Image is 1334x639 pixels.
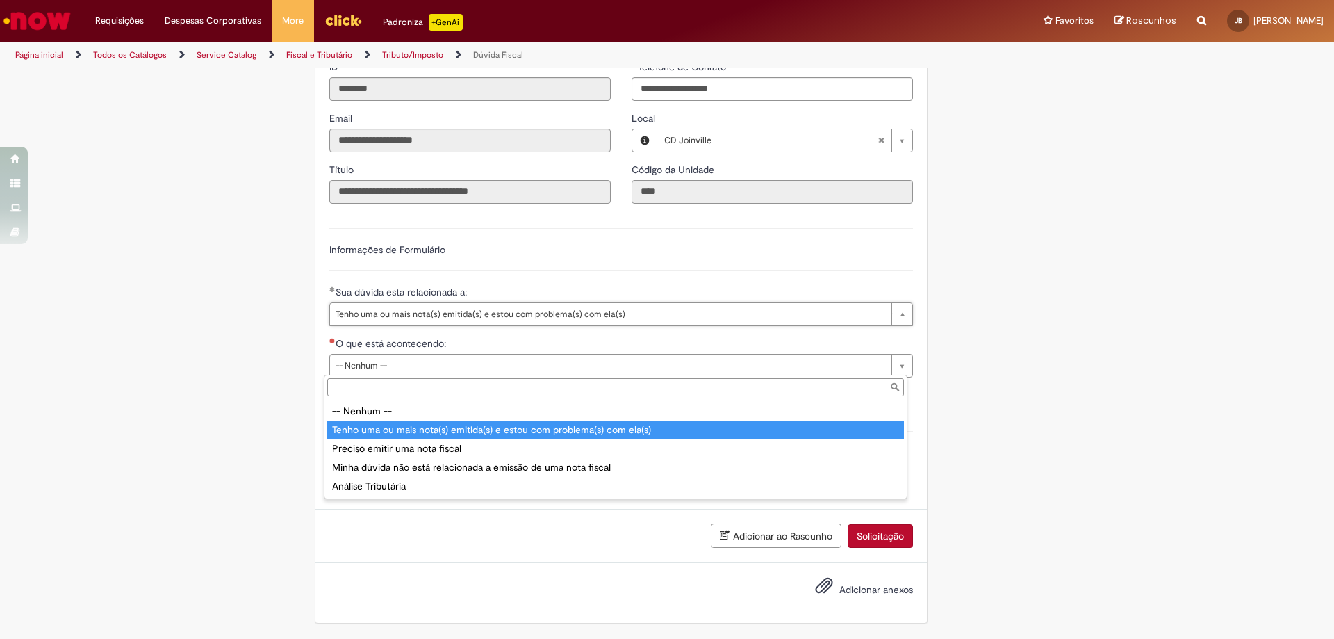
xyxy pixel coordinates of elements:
[327,439,904,458] div: Preciso emitir uma nota fiscal
[327,458,904,477] div: Minha dúvida não está relacionada a emissão de uma nota fiscal
[324,399,907,499] ul: Sua dúvida esta relacionada a:
[327,402,904,421] div: -- Nenhum --
[327,477,904,496] div: Análise Tributária
[327,421,904,439] div: Tenho uma ou mais nota(s) emitida(s) e estou com problema(s) com ela(s)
